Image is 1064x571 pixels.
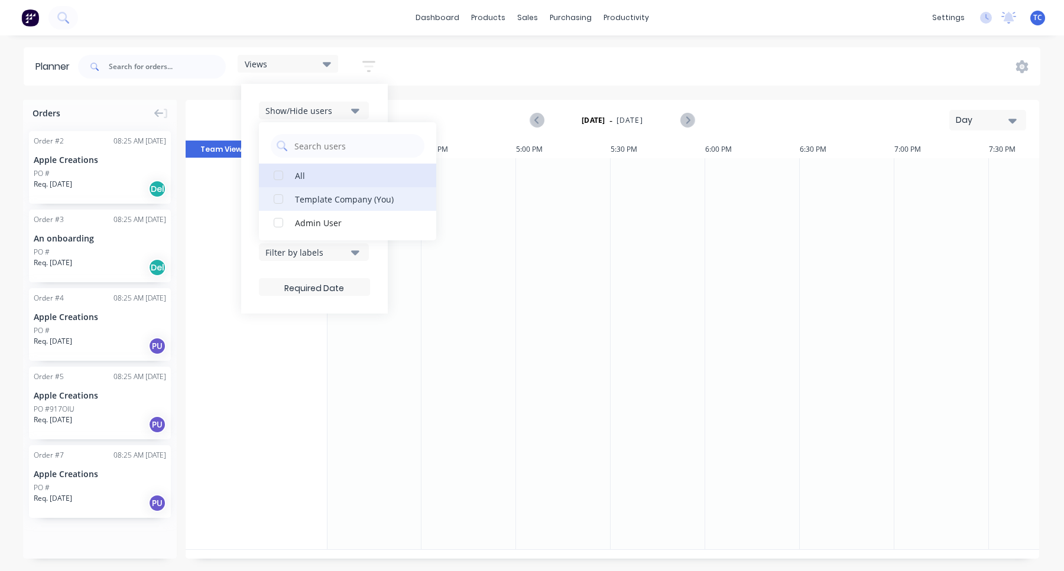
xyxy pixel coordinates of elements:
button: Filter by labels [259,243,369,261]
span: Req. [DATE] [34,179,72,190]
span: - [609,113,612,128]
div: productivity [598,9,655,27]
div: 08:25 AM [DATE] [113,214,166,225]
div: Order # 3 [34,214,64,225]
button: Day [949,110,1026,130]
div: Order # 7 [34,450,64,461]
span: Req. [DATE] [34,415,72,425]
input: Search users [293,134,419,158]
div: Day [956,114,1010,126]
div: Admin User [295,216,413,229]
div: Planner [35,60,76,74]
div: An onboarding [34,232,166,244]
div: 08:25 AM [DATE] [113,450,166,461]
div: 7:00 PM [894,141,989,158]
span: [DATE] [617,115,643,126]
div: sales [511,9,544,27]
div: PU [148,337,166,355]
div: 4:30 PM [421,141,516,158]
div: All [295,169,413,181]
div: Del [148,259,166,276]
div: PO #917OIU [34,404,74,415]
div: Order # 2 [34,136,64,146]
button: Next page [680,113,694,128]
input: Search for orders... [109,55,226,79]
button: Team View [186,141,257,158]
div: 6:00 PM [705,141,800,158]
div: 5:30 PM [611,141,705,158]
button: Show/Hide users [259,102,369,119]
span: TC [1033,12,1042,23]
div: Apple Creations [34,389,166,402]
div: PU [148,416,166,433]
div: Apple Creations [34,154,166,166]
button: Previous page [531,113,544,128]
div: Del [148,180,166,198]
div: Order # 5 [34,371,64,382]
span: Views [245,58,267,70]
div: Apple Creations [34,468,166,480]
span: Req. [DATE] [34,493,72,504]
span: Req. [DATE] [34,336,72,347]
div: PO # [34,482,50,493]
img: Factory [21,9,39,27]
div: PO # [34,247,50,257]
div: products [465,9,511,27]
div: PO # [34,168,50,179]
a: dashboard [410,9,465,27]
div: 08:25 AM [DATE] [113,136,166,146]
div: 5:00 PM [516,141,611,158]
strong: [DATE] [582,115,605,126]
div: Apple Creations [34,311,166,323]
div: purchasing [544,9,598,27]
input: Required Date [259,277,369,300]
div: 08:25 AM [DATE] [113,371,166,382]
div: 08:25 AM [DATE] [113,293,166,304]
div: Show/Hide users [265,105,348,117]
div: Template Company (You) [295,192,413,205]
div: Filter by labels [265,246,348,259]
div: Order # 4 [34,293,64,304]
div: 6:30 PM [800,141,894,158]
span: Req. [DATE] [34,257,72,268]
div: settings [926,9,971,27]
div: PU [148,494,166,512]
span: Orders [33,107,60,119]
div: PO # [34,325,50,336]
